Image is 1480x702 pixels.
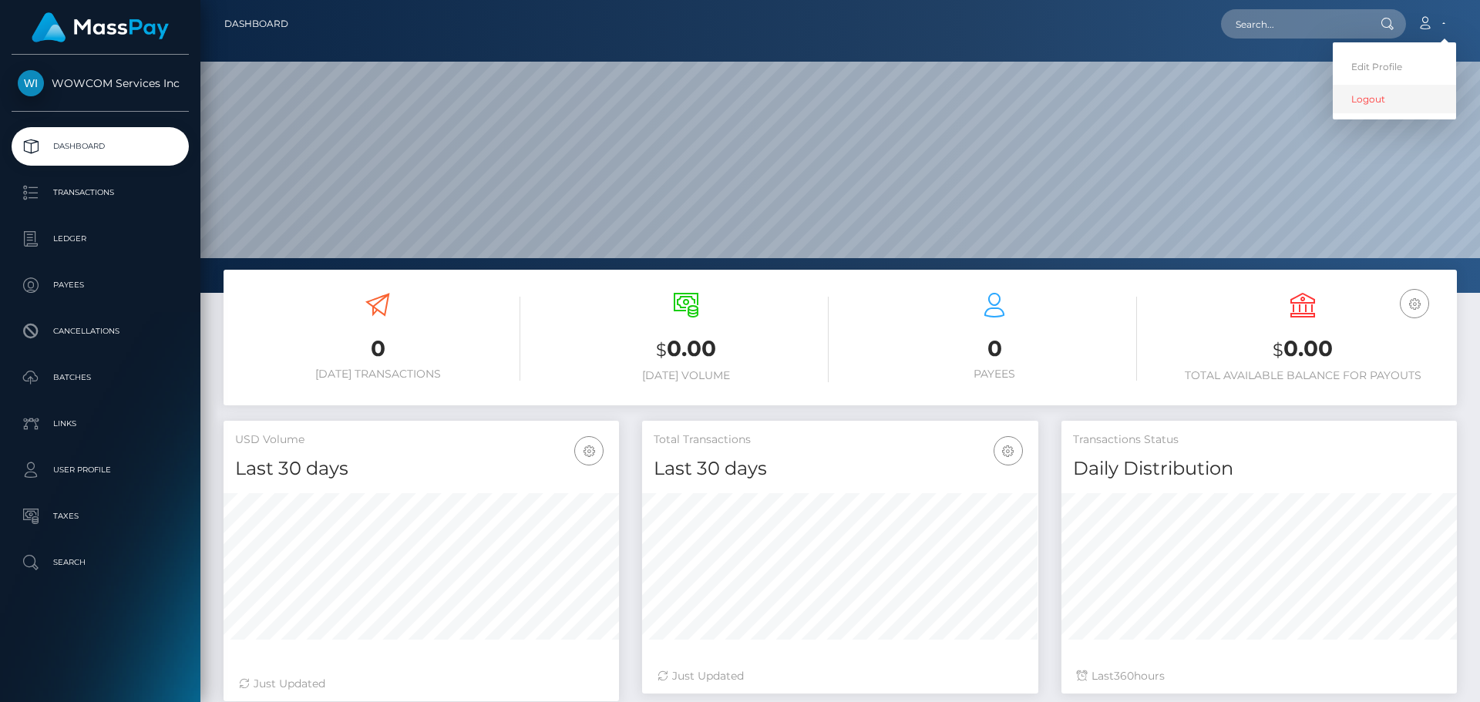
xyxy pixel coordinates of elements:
p: Payees [18,274,183,297]
a: Dashboard [12,127,189,166]
h3: 0 [852,334,1137,364]
h4: Last 30 days [235,455,607,482]
h4: Daily Distribution [1073,455,1445,482]
p: Dashboard [18,135,183,158]
h3: 0.00 [1160,334,1445,365]
h4: Last 30 days [654,455,1026,482]
div: Last hours [1077,668,1441,684]
a: Transactions [12,173,189,212]
h5: Total Transactions [654,432,1026,448]
a: User Profile [12,451,189,489]
a: Batches [12,358,189,397]
small: $ [656,339,667,361]
a: Links [12,405,189,443]
h5: USD Volume [235,432,607,448]
a: Logout [1333,85,1456,113]
span: WOWCOM Services Inc [12,76,189,90]
a: Payees [12,266,189,304]
a: Cancellations [12,312,189,351]
a: Search [12,543,189,582]
h6: Total Available Balance for Payouts [1160,369,1445,382]
a: Edit Profile [1333,52,1456,81]
span: 360 [1114,669,1134,683]
p: Transactions [18,181,183,204]
div: Just Updated [658,668,1022,684]
p: Taxes [18,505,183,528]
p: User Profile [18,458,183,482]
p: Batches [18,366,183,389]
h6: [DATE] Volume [543,369,829,382]
h5: Transactions Status [1073,432,1445,448]
small: $ [1273,339,1283,361]
p: Links [18,412,183,435]
p: Ledger [18,227,183,250]
h3: 0 [235,334,520,364]
p: Search [18,551,183,574]
img: MassPay Logo [32,12,169,42]
a: Ledger [12,220,189,258]
a: Dashboard [224,8,288,40]
p: Cancellations [18,320,183,343]
img: WOWCOM Services Inc [18,70,44,96]
h6: Payees [852,368,1137,381]
h6: [DATE] Transactions [235,368,520,381]
a: Taxes [12,497,189,536]
input: Search... [1221,9,1366,39]
div: Just Updated [239,676,604,692]
h3: 0.00 [543,334,829,365]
